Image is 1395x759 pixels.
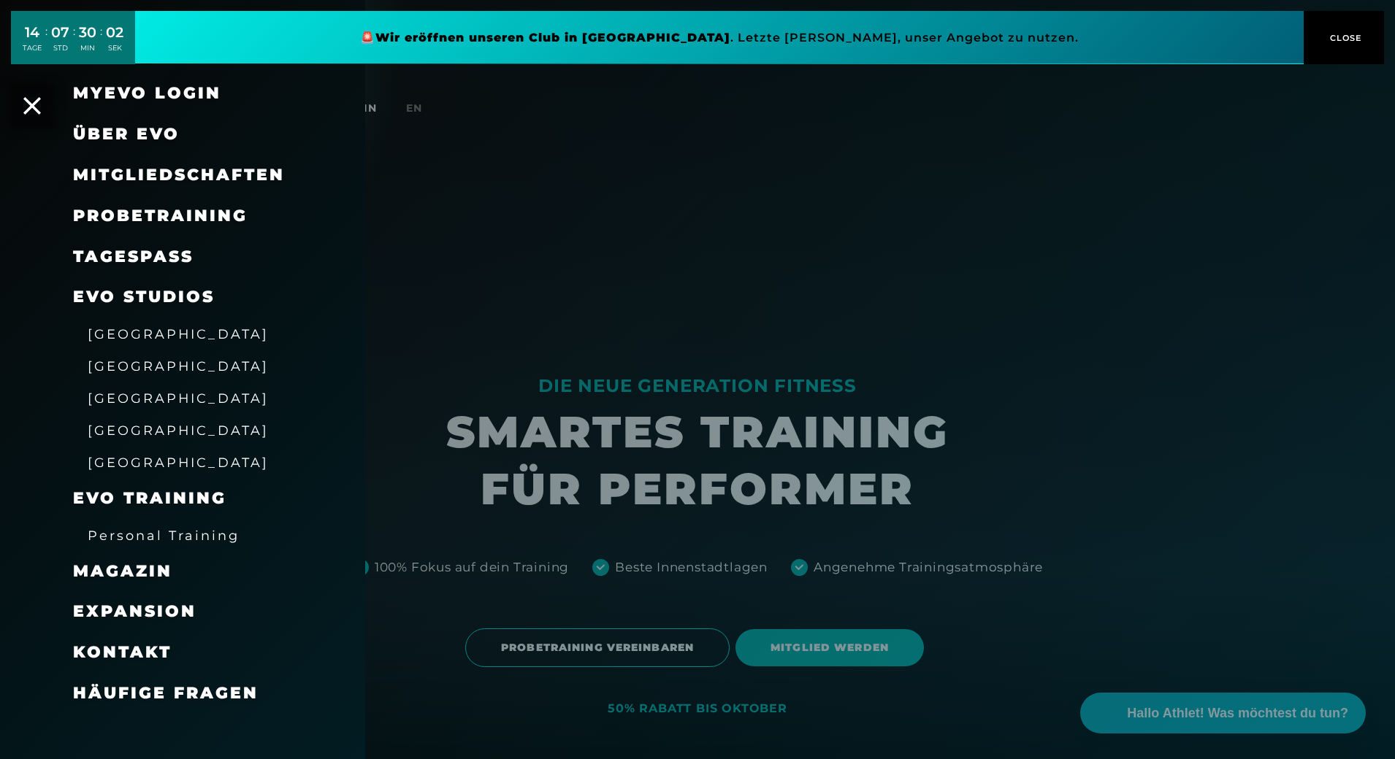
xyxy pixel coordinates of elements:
[73,23,75,62] div: :
[106,22,123,43] div: 02
[51,22,69,43] div: 07
[79,43,96,53] div: MIN
[79,22,96,43] div: 30
[73,83,221,103] a: MyEVO Login
[106,43,123,53] div: SEK
[100,23,102,62] div: :
[45,23,47,62] div: :
[23,43,42,53] div: TAGE
[1326,31,1362,45] span: CLOSE
[1304,11,1384,64] button: CLOSE
[23,22,42,43] div: 14
[51,43,69,53] div: STD
[73,124,180,144] span: Über EVO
